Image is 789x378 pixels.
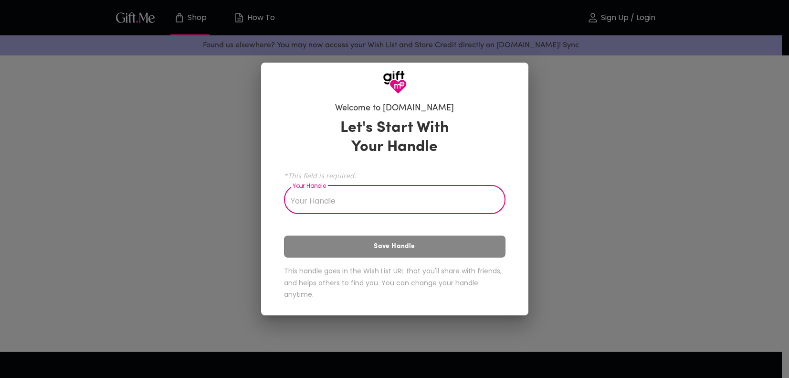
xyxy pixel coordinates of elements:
[383,70,407,94] img: GiftMe Logo
[284,265,505,301] h6: This handle goes in the Wish List URL that you'll share with friends, and helps others to find yo...
[328,119,461,157] h3: Let's Start With Your Handle
[284,171,505,180] span: *This field is required.
[335,103,454,114] h6: Welcome to [DOMAIN_NAME]
[284,187,495,214] input: Your Handle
